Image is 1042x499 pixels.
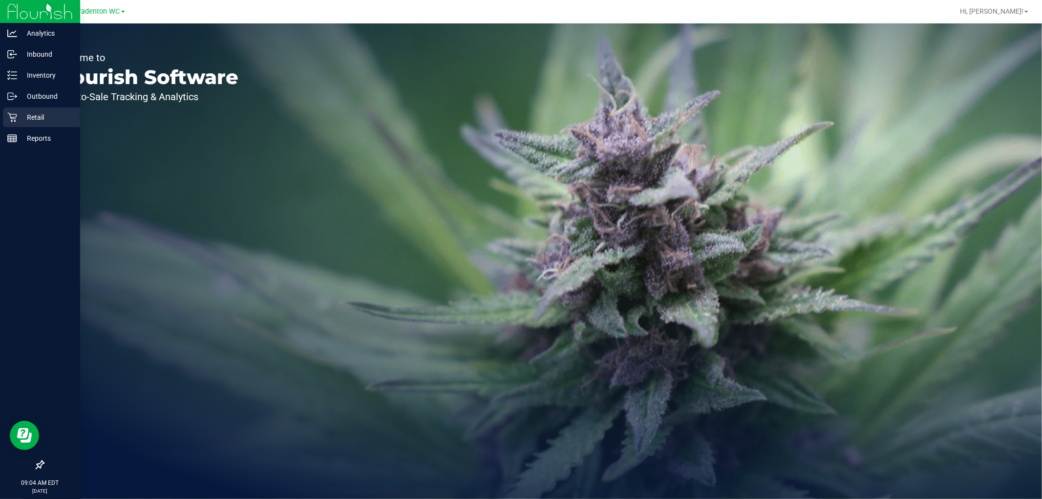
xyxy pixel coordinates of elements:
[960,7,1023,15] span: Hi, [PERSON_NAME]!
[53,67,238,87] p: Flourish Software
[4,487,76,495] p: [DATE]
[17,27,76,39] p: Analytics
[7,112,17,122] inline-svg: Retail
[4,478,76,487] p: 09:04 AM EDT
[75,7,120,16] span: Bradenton WC
[7,133,17,143] inline-svg: Reports
[7,28,17,38] inline-svg: Analytics
[17,48,76,60] p: Inbound
[17,69,76,81] p: Inventory
[10,421,39,450] iframe: Resource center
[53,53,238,63] p: Welcome to
[17,132,76,144] p: Reports
[7,70,17,80] inline-svg: Inventory
[7,91,17,101] inline-svg: Outbound
[53,92,238,102] p: Seed-to-Sale Tracking & Analytics
[17,111,76,123] p: Retail
[7,49,17,59] inline-svg: Inbound
[17,90,76,102] p: Outbound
